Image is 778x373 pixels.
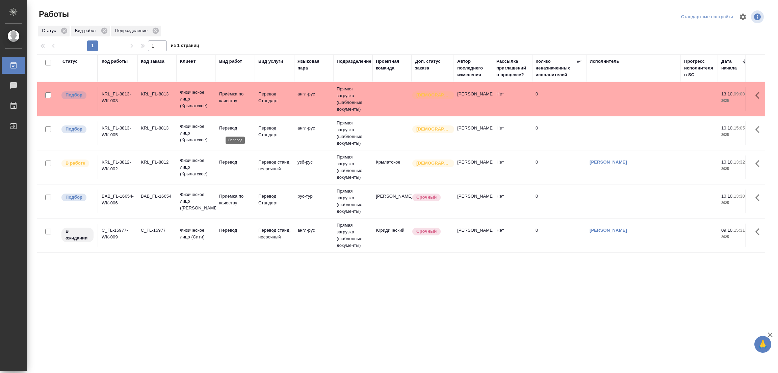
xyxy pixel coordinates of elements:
[721,166,748,172] p: 2025
[98,87,137,111] td: KRL_FL-8813-WK-003
[258,227,291,240] p: Перевод станд. несрочный
[294,87,333,111] td: англ-рус
[734,125,745,131] p: 15:05
[61,91,94,100] div: Можно подбирать исполнителей
[141,58,164,65] div: Код заказа
[98,121,137,145] td: KRL_FL-8813-WK-005
[219,193,252,206] p: Приёмка по качеству
[98,155,137,179] td: KRL_FL-8812-WK-002
[294,190,333,213] td: рус-тур
[219,159,252,166] p: Перевод
[71,26,110,36] div: Вид работ
[532,190,586,213] td: 0
[721,200,748,206] p: 2025
[98,190,137,213] td: BAB_FL-16654-WK-006
[180,227,212,240] p: Физическое лицо (Сити)
[98,224,137,247] td: C_FL-15977-WK-009
[337,58,371,65] div: Подразделение
[532,224,586,247] td: 0
[493,190,532,213] td: Нет
[258,91,291,104] p: Перевод Стандарт
[454,121,493,145] td: [PERSON_NAME]
[734,160,745,165] p: 13:32
[61,227,94,243] div: Исполнитель назначен, приступать к работе пока рано
[532,155,586,179] td: 0
[493,87,532,111] td: Нет
[721,97,748,104] p: 2025
[721,228,734,233] p: 09.10,
[415,58,450,71] div: Доп. статус заказа
[751,224,768,240] button: Здесь прячутся важные кнопки
[61,125,94,134] div: Можно подбирать исполнителей
[372,224,412,247] td: Юридический
[751,87,768,104] button: Здесь прячутся важные кнопки
[180,58,196,65] div: Клиент
[536,58,576,78] div: Кол-во неназначенных исполнителей
[734,194,745,199] p: 13:30
[171,41,199,51] span: из 1 страниц
[457,58,490,78] div: Автор последнего изменения
[376,58,408,71] div: Проектная команда
[294,155,333,179] td: узб-рус
[496,58,529,78] div: Рассылка приглашений в процессе?
[141,193,173,200] div: BAB_FL-16654
[180,123,212,143] p: Физическое лицо (Крылатское)
[111,26,161,36] div: Подразделение
[66,194,82,201] p: Подбор
[141,227,173,234] div: C_FL-15977
[454,155,493,179] td: [PERSON_NAME]
[721,160,734,165] p: 10.10,
[115,27,150,34] p: Подразделение
[493,155,532,179] td: Нет
[66,126,82,133] p: Подбор
[721,58,742,71] div: Дата начала
[416,126,450,133] p: [DEMOGRAPHIC_DATA]
[294,121,333,145] td: англ-рус
[141,125,173,132] div: KRL_FL-8813
[297,58,330,71] div: Языковая пара
[62,58,78,65] div: Статус
[416,228,437,235] p: Срочный
[180,89,212,109] p: Физическое лицо (Крылатское)
[416,160,450,167] p: [DEMOGRAPHIC_DATA]
[372,155,412,179] td: Крылатское
[454,87,493,111] td: [PERSON_NAME]
[532,87,586,111] td: 0
[333,116,372,150] td: Прямая загрузка (шаблонные документы)
[66,228,89,241] p: В ожидании
[734,228,745,233] p: 15:31
[219,58,242,65] div: Вид работ
[42,27,58,34] p: Статус
[180,157,212,177] p: Физическое лицо (Крылатское)
[416,194,437,201] p: Срочный
[532,121,586,145] td: 0
[258,125,291,138] p: Перевод Стандарт
[180,191,212,211] p: Физическое лицо ([PERSON_NAME])
[372,190,412,213] td: [PERSON_NAME]
[721,132,748,138] p: 2025
[721,194,734,199] p: 10.10,
[333,150,372,184] td: Прямая загрузка (шаблонные документы)
[590,228,627,233] a: [PERSON_NAME]
[66,160,85,167] p: В работе
[38,26,70,36] div: Статус
[590,58,619,65] div: Исполнитель
[333,82,372,116] td: Прямая загрузка (шаблонные документы)
[721,234,748,240] p: 2025
[61,159,94,168] div: Исполнитель выполняет работу
[61,193,94,202] div: Можно подбирать исполнителей
[751,10,765,23] span: Посмотреть информацию
[679,12,735,22] div: split button
[590,160,627,165] a: [PERSON_NAME]
[454,190,493,213] td: [PERSON_NAME]
[493,224,532,247] td: Нет
[684,58,715,78] div: Прогресс исполнителя в SC
[141,91,173,97] div: KRL_FL-8813
[333,219,372,252] td: Прямая загрузка (шаблонные документы)
[754,336,771,353] button: 🙏
[721,91,734,96] p: 13.10,
[258,159,291,172] p: Перевод станд. несрочный
[66,92,82,98] p: Подбор
[333,184,372,218] td: Прямая загрузка (шаблонные документы)
[37,9,69,20] span: Работы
